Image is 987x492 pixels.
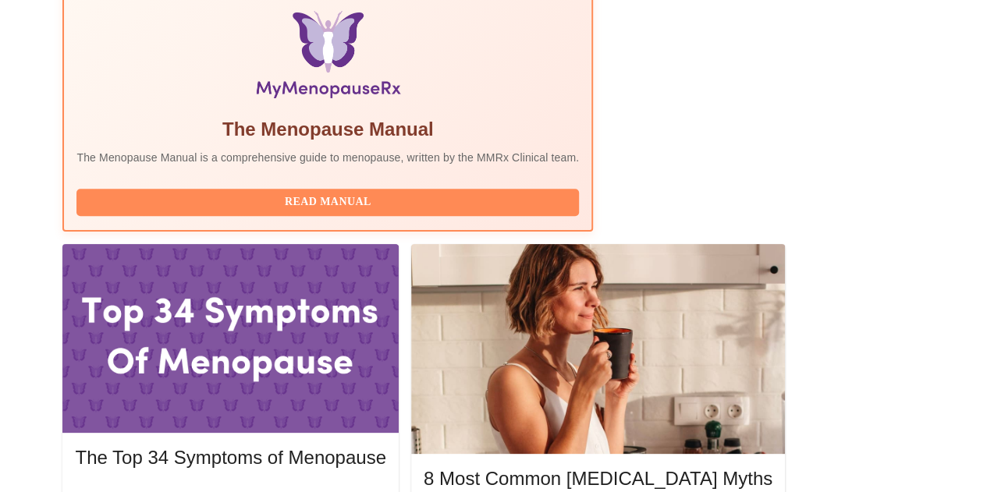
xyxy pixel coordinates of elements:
[424,466,772,491] h5: 8 Most Common [MEDICAL_DATA] Myths
[76,189,579,216] button: Read Manual
[157,11,499,104] img: Menopause Manual
[76,117,579,142] h5: The Menopause Manual
[76,194,583,207] a: Read Manual
[92,193,563,212] span: Read Manual
[76,150,579,165] p: The Menopause Manual is a comprehensive guide to menopause, written by the MMRx Clinical team.
[75,445,385,470] h5: The Top 34 Symptoms of Menopause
